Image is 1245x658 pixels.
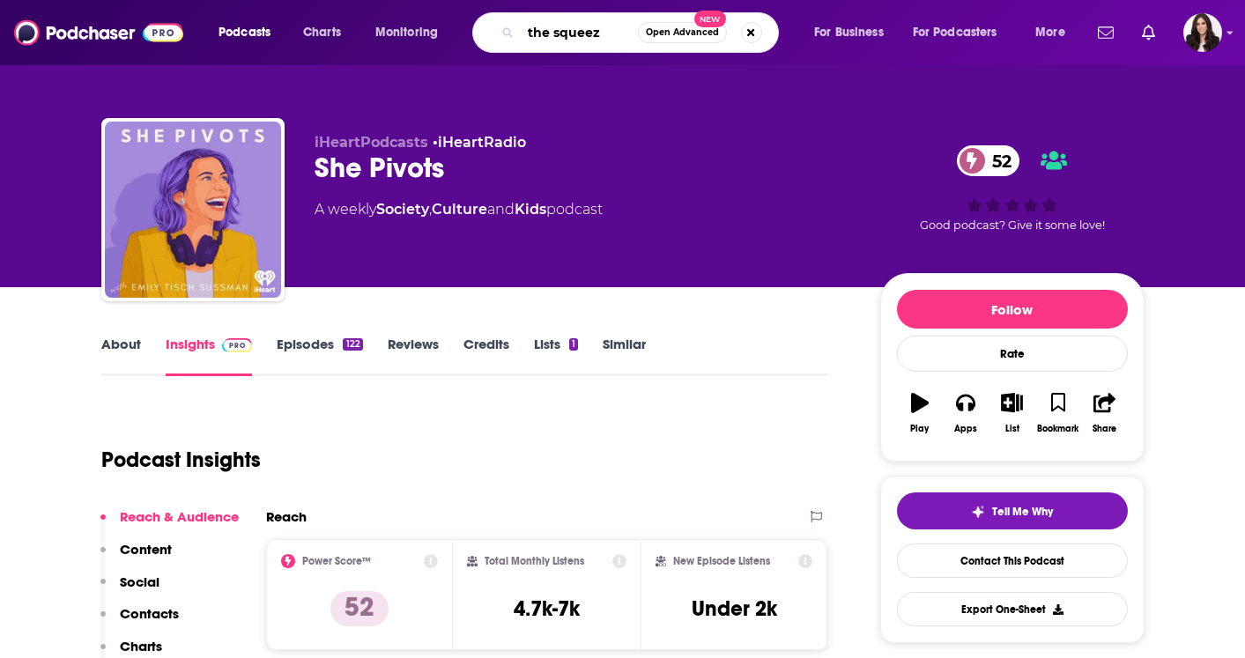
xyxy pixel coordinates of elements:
[375,20,438,45] span: Monitoring
[692,595,777,622] h3: Under 2k
[376,201,429,218] a: Society
[266,508,307,525] h2: Reach
[897,290,1128,329] button: Follow
[1183,13,1222,52] img: User Profile
[14,16,183,49] img: Podchaser - Follow, Share and Rate Podcasts
[315,199,603,220] div: A weekly podcast
[485,555,584,567] h2: Total Monthly Listens
[1081,381,1127,445] button: Share
[489,12,796,53] div: Search podcasts, credits, & more...
[569,338,578,351] div: 1
[438,134,526,151] a: iHeartRadio
[1093,424,1116,434] div: Share
[901,18,1023,47] button: open menu
[897,592,1128,626] button: Export One-Sheet
[802,18,906,47] button: open menu
[100,541,172,573] button: Content
[302,555,371,567] h2: Power Score™
[1183,13,1222,52] button: Show profile menu
[429,201,432,218] span: ,
[521,18,638,47] input: Search podcasts, credits, & more...
[992,505,1053,519] span: Tell Me Why
[913,20,997,45] span: For Podcasters
[1037,424,1078,434] div: Bookmark
[166,336,253,376] a: InsightsPodchaser Pro
[534,336,578,376] a: Lists1
[646,28,719,37] span: Open Advanced
[222,338,253,352] img: Podchaser Pro
[433,134,526,151] span: •
[954,424,977,434] div: Apps
[120,573,159,590] p: Social
[463,336,509,376] a: Credits
[330,591,389,626] p: 52
[1135,18,1162,48] a: Show notifications dropdown
[292,18,352,47] a: Charts
[277,336,362,376] a: Episodes122
[388,336,439,376] a: Reviews
[432,201,487,218] a: Culture
[120,541,172,558] p: Content
[1035,20,1065,45] span: More
[101,336,141,376] a: About
[897,492,1128,529] button: tell me why sparkleTell Me Why
[1183,13,1222,52] span: Logged in as RebeccaShapiro
[673,555,770,567] h2: New Episode Listens
[120,508,239,525] p: Reach & Audience
[105,122,281,298] img: She Pivots
[975,145,1020,176] span: 52
[1005,424,1019,434] div: List
[315,134,428,151] span: iHeartPodcasts
[120,605,179,622] p: Contacts
[1035,381,1081,445] button: Bookmark
[100,508,239,541] button: Reach & Audience
[100,573,159,606] button: Social
[910,424,929,434] div: Play
[219,20,270,45] span: Podcasts
[920,218,1105,232] span: Good podcast? Give it some love!
[897,336,1128,372] div: Rate
[303,20,341,45] span: Charts
[101,447,261,473] h1: Podcast Insights
[363,18,461,47] button: open menu
[514,595,580,622] h3: 4.7k-7k
[515,201,546,218] a: Kids
[694,11,726,27] span: New
[897,543,1128,578] a: Contact This Podcast
[100,605,179,638] button: Contacts
[957,145,1020,176] a: 52
[120,638,162,654] p: Charts
[487,201,515,218] span: and
[638,22,727,43] button: Open AdvancedNew
[603,336,646,376] a: Similar
[880,134,1145,243] div: 52Good podcast? Give it some love!
[943,381,989,445] button: Apps
[989,381,1034,445] button: List
[814,20,884,45] span: For Business
[1091,18,1121,48] a: Show notifications dropdown
[971,505,985,519] img: tell me why sparkle
[1023,18,1087,47] button: open menu
[897,381,943,445] button: Play
[343,338,362,351] div: 122
[206,18,293,47] button: open menu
